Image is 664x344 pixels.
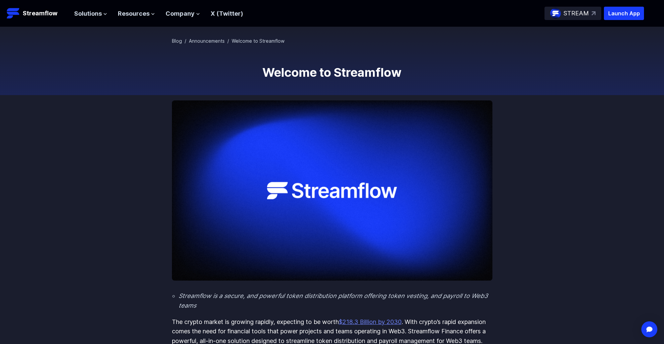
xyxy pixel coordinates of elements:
a: X (Twitter) [211,10,243,17]
button: Company [166,9,200,19]
em: Streamflow is a secure, and powerful token distribution platform offering token vesting, and payr... [179,292,488,309]
a: Blog [172,38,182,44]
h1: Welcome to Streamflow [172,66,492,79]
span: Solutions [74,9,102,19]
span: Welcome to Streamflow [232,38,284,44]
button: Launch App [604,7,644,20]
span: / [227,38,229,44]
img: Welcome to Streamflow [172,100,492,281]
img: top-right-arrow.svg [592,11,596,15]
button: Solutions [74,9,107,19]
div: Open Intercom Messenger [641,321,657,337]
a: Announcements [189,38,225,44]
a: Streamflow [7,7,67,20]
img: streamflow-logo-circle.png [550,8,561,19]
button: Resources [118,9,155,19]
img: Streamflow Logo [7,7,20,20]
a: STREAM [544,7,601,20]
span: Resources [118,9,150,19]
span: / [185,38,186,44]
p: STREAM [564,9,589,18]
p: Streamflow [23,9,57,18]
span: Company [166,9,195,19]
a: $218.3 Billion by 2030 [339,318,402,325]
